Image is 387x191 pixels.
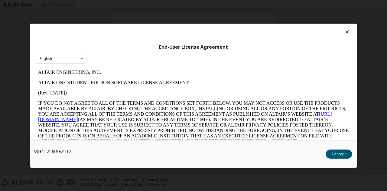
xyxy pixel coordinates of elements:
p: This Altair One Student Edition Software License Agreement (“Agreement”) is between Altair Engine... [2,82,313,104]
p: IF YOU DO NOT AGREE TO ALL OF THE TERMS AND CONDITIONS SET FORTH BELOW, YOU MAY NOT ACCESS OR USE... [2,33,313,77]
p: ALTAIR ONE STUDENT EDITION SOFTWARE LICENSE AGREEMENT [2,13,313,18]
p: ALTAIR ENGINEERING, INC. [2,2,313,8]
a: [URL][DOMAIN_NAME] [2,44,296,55]
div: End-User License Agreement [36,44,351,50]
div: English [40,57,52,61]
button: I Accept [326,149,352,158]
a: Open PDF in New Tab [34,149,71,153]
p: (Rev. [DATE]) [2,23,313,28]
